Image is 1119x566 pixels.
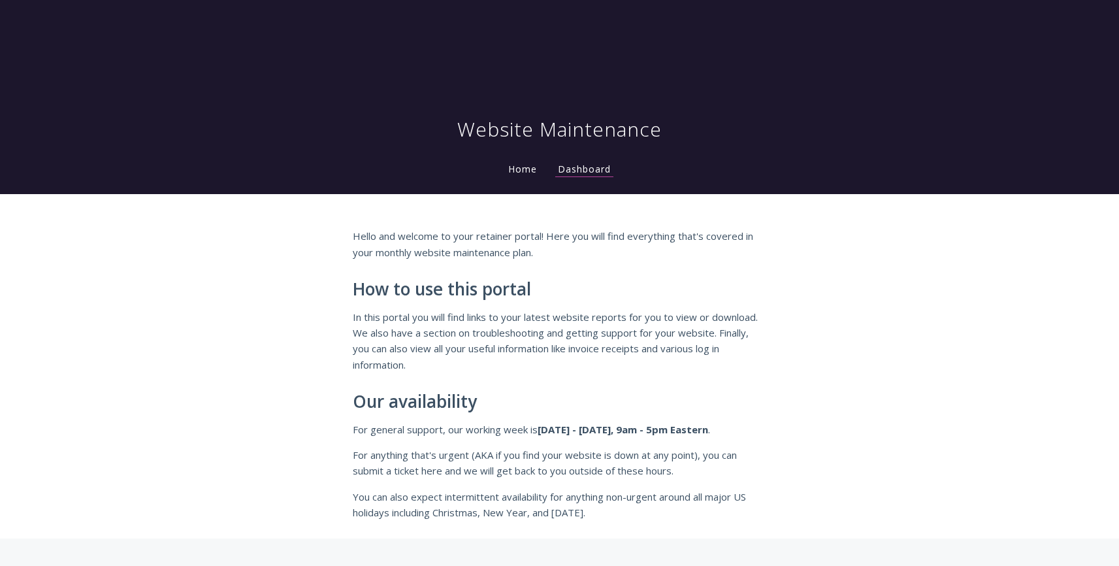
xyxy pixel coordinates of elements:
h2: Our availability [353,392,767,412]
strong: [DATE] - [DATE], 9am - 5pm Eastern [538,423,708,436]
p: For general support, our working week is . [353,422,767,437]
a: Home [506,163,540,175]
p: You can also expect intermittent availability for anything non-urgent around all major US holiday... [353,489,767,521]
h1: Website Maintenance [457,116,662,142]
h2: How to use this portal [353,280,767,299]
p: For anything that's urgent (AKA if you find your website is down at any point), you can submit a ... [353,447,767,479]
p: In this portal you will find links to your latest website reports for you to view or download. We... [353,309,767,373]
a: Dashboard [555,163,613,177]
p: Hello and welcome to your retainer portal! Here you will find everything that's covered in your m... [353,228,767,260]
